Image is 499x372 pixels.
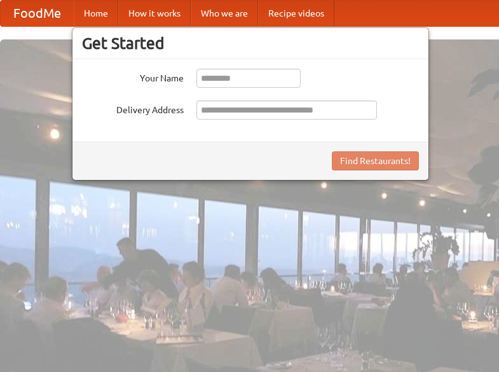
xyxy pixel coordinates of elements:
[82,34,419,53] h3: Get Started
[82,100,184,116] label: Delivery Address
[191,1,258,26] a: Who we are
[258,1,334,26] a: Recipe videos
[118,1,191,26] a: How it works
[74,1,118,26] a: Home
[82,69,184,85] label: Your Name
[1,1,74,26] a: FoodMe
[332,151,419,170] button: Find Restaurants!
